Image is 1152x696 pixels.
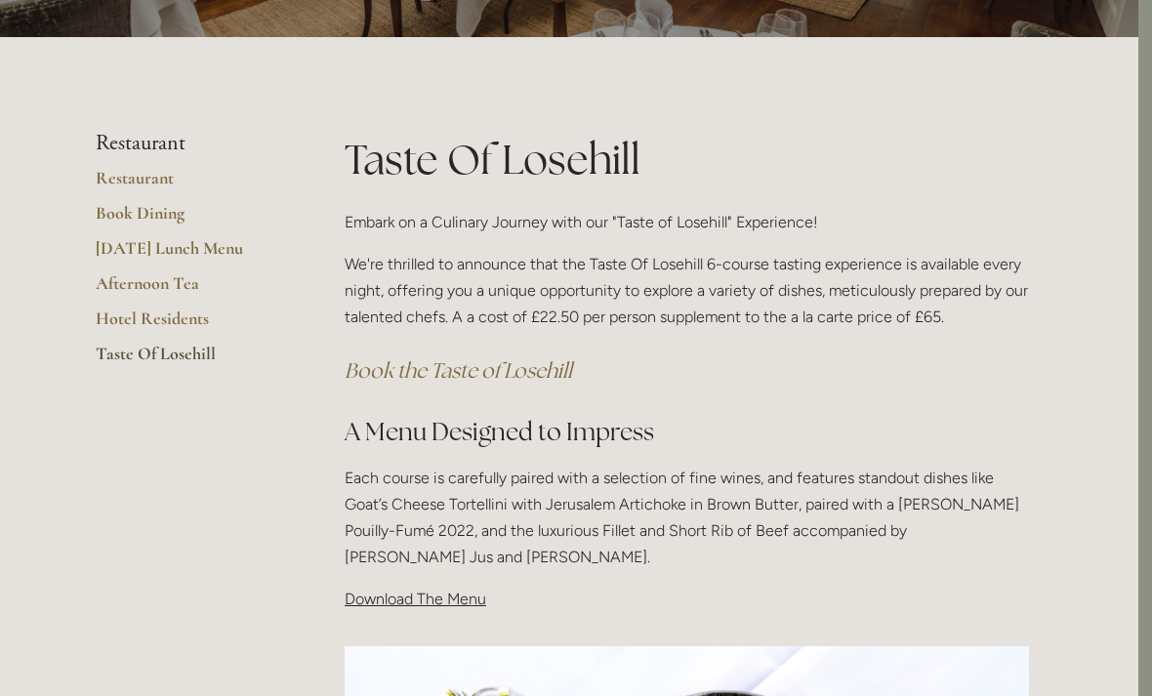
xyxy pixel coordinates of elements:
[345,465,1029,571] p: Each course is carefully paired with a selection of fine wines, and features standout dishes like...
[345,357,572,384] a: Book the Taste of Losehill
[96,237,282,272] a: [DATE] Lunch Menu
[96,202,282,237] a: Book Dining
[96,343,282,378] a: Taste Of Losehill
[96,167,282,202] a: Restaurant
[345,209,1029,235] p: Embark on a Culinary Journey with our "Taste of Losehill" Experience!
[345,131,1029,188] h1: Taste Of Losehill
[96,131,282,156] li: Restaurant
[345,251,1029,331] p: We're thrilled to announce that the Taste Of Losehill 6-course tasting experience is available ev...
[96,307,282,343] a: Hotel Residents
[345,415,1029,449] h2: A Menu Designed to Impress
[96,272,282,307] a: Afternoon Tea
[345,590,486,608] span: Download The Menu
